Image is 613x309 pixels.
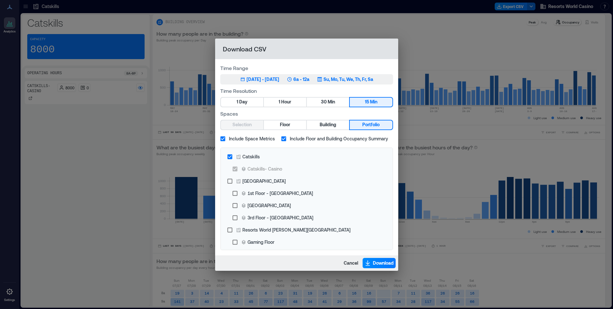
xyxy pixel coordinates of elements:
div: [GEOGRAPHIC_DATA] [242,178,286,184]
span: Portfolio [362,121,380,129]
span: Min [370,98,377,106]
button: Download [363,258,396,268]
span: 1 [279,98,280,106]
button: Portfolio [350,120,392,129]
button: [DATE] - [DATE]6a - 12aSu, Mo, Tu, We, Th, Fr, Sa [220,74,393,84]
button: Cancel [342,258,360,268]
div: Resorts World [PERSON_NAME][GEOGRAPHIC_DATA] [242,226,350,233]
button: 1 Hour [264,98,306,107]
button: 1 Day [221,98,263,107]
span: Day [239,98,248,106]
label: Time Resolution [220,87,393,94]
button: 30 Min [307,98,349,107]
p: 6a - 12a [293,76,309,83]
div: [DATE] - [DATE] [247,76,279,83]
div: Catskills [242,153,260,160]
span: 15 [365,98,369,106]
span: Download [373,260,394,266]
p: Su, Mo, Tu, We, Th, Fr, Sa [323,76,373,83]
span: Building [320,121,336,129]
span: 1 [237,98,238,106]
button: Building [307,120,349,129]
div: 3rd Floor - [GEOGRAPHIC_DATA] [248,214,313,221]
button: 15 Min [350,98,392,107]
div: Catskills- Casino [248,165,282,172]
span: Min [328,98,335,106]
h2: Download CSV [215,39,398,59]
span: Floor [280,121,290,129]
label: Spaces [220,110,393,117]
span: Include Space Metrics [229,135,275,142]
span: 30 [321,98,327,106]
span: Hour [281,98,291,106]
div: [GEOGRAPHIC_DATA] [248,202,291,209]
label: Time Range [220,64,393,72]
span: Cancel [344,260,358,266]
div: 1st Floor - [GEOGRAPHIC_DATA] [248,190,313,197]
span: Include Floor and Building Occupancy Summary [290,135,388,142]
div: Gaming Floor [248,239,274,245]
button: Floor [264,120,306,129]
